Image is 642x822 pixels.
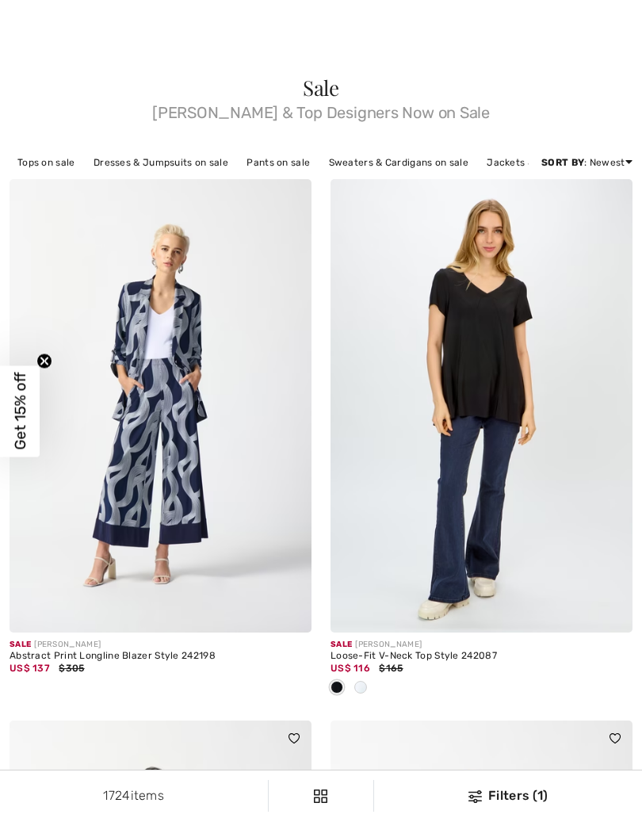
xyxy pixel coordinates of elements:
[379,663,403,674] span: $165
[541,157,584,168] strong: Sort By
[10,152,83,173] a: Tops on sale
[10,651,311,662] div: Abstract Print Longline Blazer Style 242198
[86,152,236,173] a: Dresses & Jumpsuits on sale
[103,788,130,803] span: 1724
[36,353,52,369] button: Close teaser
[331,179,632,633] img: Loose-Fit V-Neck Top Style 242087. Black
[239,152,318,173] a: Pants on sale
[325,675,349,702] div: Black
[10,639,311,651] div: [PERSON_NAME]
[11,373,29,450] span: Get 15% off
[59,663,84,674] span: $305
[314,790,327,803] img: Filters
[468,790,482,803] img: Filters
[331,663,370,674] span: US$ 116
[10,640,31,649] span: Sale
[331,639,632,651] div: [PERSON_NAME]
[10,663,50,674] span: US$ 137
[10,179,311,633] img: Abstract Print Longline Blazer Style 242198. Midnight Blue/Vanilla
[331,651,632,662] div: Loose-Fit V-Neck Top Style 242087
[303,74,339,101] span: Sale
[384,786,632,805] div: Filters (1)
[541,155,632,170] div: : Newest
[289,733,300,743] img: heart_black_full.svg
[331,640,352,649] span: Sale
[10,98,632,120] span: [PERSON_NAME] & Top Designers Now on Sale
[321,152,476,173] a: Sweaters & Cardigans on sale
[588,707,626,747] iframe: Opens a widget where you can chat to one of our agents
[479,152,616,173] a: Jackets & Blazers on sale
[349,675,373,702] div: Vanilla 30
